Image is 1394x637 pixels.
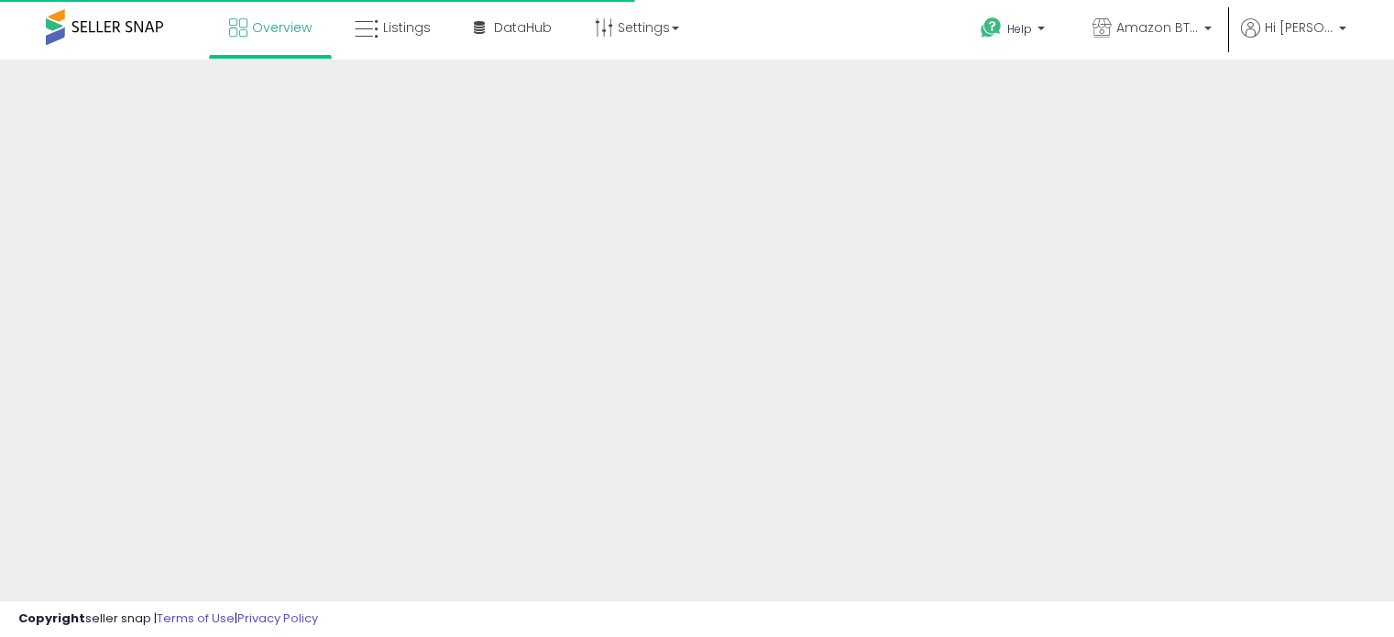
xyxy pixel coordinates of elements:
[237,610,318,627] a: Privacy Policy
[980,16,1003,39] i: Get Help
[966,3,1063,60] a: Help
[383,18,431,37] span: Listings
[494,18,552,37] span: DataHub
[18,610,85,627] strong: Copyright
[252,18,312,37] span: Overview
[1265,18,1334,37] span: Hi [PERSON_NAME]
[1007,21,1032,37] span: Help
[1116,18,1199,37] span: Amazon BTG
[1241,18,1346,60] a: Hi [PERSON_NAME]
[18,610,318,628] div: seller snap | |
[157,610,235,627] a: Terms of Use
